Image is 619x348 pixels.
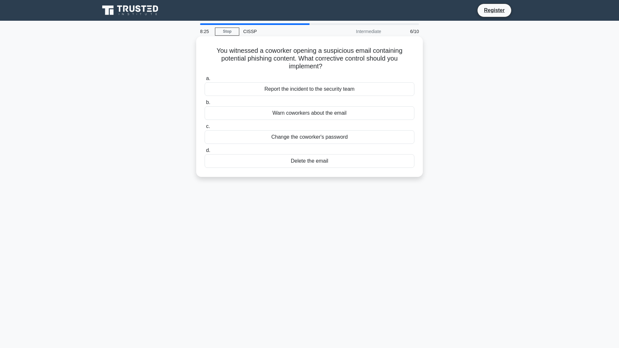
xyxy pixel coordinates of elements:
h5: You witnessed a coworker opening a suspicious email containing potential phishing content. What c... [204,47,415,71]
div: 8:25 [196,25,215,38]
div: Warn coworkers about the email [205,106,414,120]
a: Stop [215,28,239,36]
div: Delete the email [205,154,414,168]
div: Report the incident to the security team [205,82,414,96]
span: a. [206,75,210,81]
div: CISSP [239,25,328,38]
div: Change the coworker's password [205,130,414,144]
div: 6/10 [385,25,423,38]
a: Register [480,6,509,14]
span: d. [206,147,210,153]
span: b. [206,99,210,105]
span: c. [206,123,210,129]
div: Intermediate [328,25,385,38]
